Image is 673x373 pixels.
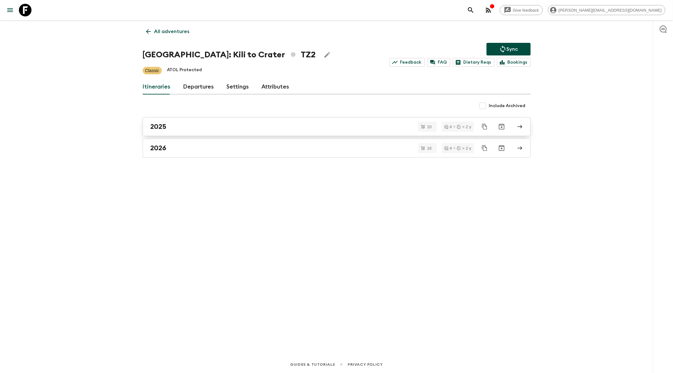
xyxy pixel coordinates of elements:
[489,103,526,109] span: Include Archived
[321,49,334,61] button: Edit Adventure Title
[497,58,531,67] a: Bookings
[495,142,508,154] button: Archive
[479,121,490,132] button: Duplicate
[423,146,435,150] span: 16
[453,58,494,67] a: Dietary Reqs
[495,120,508,133] button: Archive
[183,79,214,95] a: Departures
[510,8,543,13] span: Give feedback
[227,79,249,95] a: Settings
[487,43,531,55] button: Sync adventure departures to the booking engine
[262,79,289,95] a: Attributes
[167,67,202,74] p: ATOL Protected
[154,28,190,35] p: All adventures
[143,49,316,61] h1: [GEOGRAPHIC_DATA]: Kili to Crater TZ2
[390,58,425,67] a: Feedback
[151,123,167,131] h2: 2025
[444,125,452,129] div: 4
[348,361,383,368] a: Privacy Policy
[507,45,518,53] p: Sync
[500,5,543,15] a: Give feedback
[444,146,452,150] div: 4
[143,25,193,38] a: All adventures
[145,67,159,74] p: Classic
[290,361,335,368] a: Guides & Tutorials
[548,5,665,15] div: [PERSON_NAME][EMAIL_ADDRESS][DOMAIN_NAME]
[143,139,531,158] a: 2026
[427,58,450,67] a: FAQ
[151,144,167,152] h2: 2026
[479,142,490,154] button: Duplicate
[143,117,531,136] a: 2025
[423,125,435,129] span: 10
[457,125,471,129] div: > 2 y
[4,4,16,16] button: menu
[457,146,471,150] div: > 2 y
[555,8,665,13] span: [PERSON_NAME][EMAIL_ADDRESS][DOMAIN_NAME]
[465,4,477,16] button: search adventures
[143,79,171,95] a: Itineraries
